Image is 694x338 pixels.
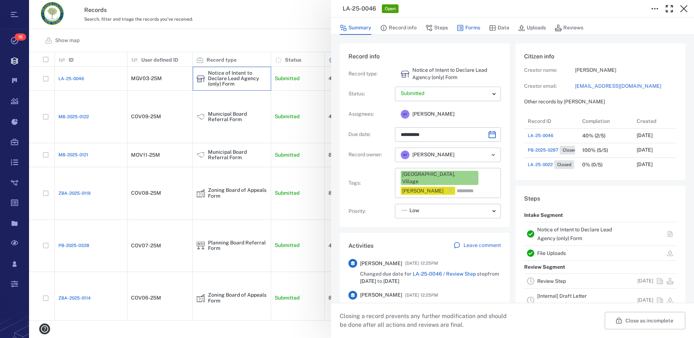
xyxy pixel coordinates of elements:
[528,111,551,131] div: Record ID
[662,1,677,16] button: Toggle Fullscreen
[340,312,513,329] p: Closing a record prevents any further modification and should be done after all actions and revie...
[528,161,553,168] span: LA-25-0022
[348,90,392,98] p: Status :
[360,271,501,285] span: Changed due date for step from to
[575,67,677,74] p: [PERSON_NAME]
[348,242,373,250] h6: Activities
[453,242,501,250] a: Leave comment
[348,131,392,138] p: Due date :
[457,21,480,35] button: Forms
[524,98,677,106] p: Other records by [PERSON_NAME]
[412,151,454,158] span: [PERSON_NAME]
[605,312,685,329] button: Close as incomplete
[425,21,448,35] button: Steps
[524,194,677,203] h6: Steps
[515,44,685,186] div: Citizen infoCreator name:[PERSON_NAME]Creator email:[EMAIL_ADDRESS][DOMAIN_NAME]Other records by ...
[637,132,653,139] p: [DATE]
[360,260,402,267] span: [PERSON_NAME]
[409,207,419,214] span: Low
[383,278,399,284] span: [DATE]
[15,33,26,41] span: 16
[524,209,563,222] p: Intake Segment
[340,21,371,35] button: Summary
[524,114,579,128] div: Record ID
[648,1,662,16] button: Toggle to Edit Boxes
[360,292,402,299] span: [PERSON_NAME]
[637,277,653,285] p: [DATE]
[537,227,612,241] a: Notice of Intent to Declare Lead Agency (only) Form
[524,261,565,274] p: Review Segment
[16,5,31,12] span: Help
[528,132,554,139] a: LA-25-0046
[489,21,509,35] button: Data
[405,259,438,268] span: [DATE] 12:25PM
[348,52,501,61] h6: Record info
[518,21,546,35] button: Uploads
[582,148,608,153] div: 100% (5/5)
[637,111,656,131] div: Created
[360,278,376,284] span: [DATE]
[485,127,499,142] button: Choose date, selected date is Oct 4, 2025
[528,146,580,154] a: PB-2025-0287Closed
[537,250,566,256] a: File Uploads
[537,278,566,284] a: Review Step
[348,111,392,118] p: Assignees :
[348,151,392,158] p: Record owner :
[405,291,438,300] span: [DATE] 12:25PM
[637,297,653,304] p: [DATE]
[575,83,677,90] a: [EMAIL_ADDRESS][DOMAIN_NAME]
[561,147,578,153] span: Closed
[556,162,573,168] span: Closed
[488,150,498,160] button: Open
[402,187,444,195] div: [PERSON_NAME]
[343,4,376,13] h3: LA-25-0046
[637,161,653,168] p: [DATE]
[380,21,417,35] button: Record info
[633,114,687,128] div: Created
[464,242,501,249] p: Leave comment
[555,21,583,35] button: Reviews
[401,90,489,97] p: Submitted
[401,151,409,159] div: M T
[413,271,476,277] a: LA-25-0046 / Review Step
[348,70,392,78] p: Record type :
[582,162,603,168] div: 0% (0/5)
[637,147,653,154] p: [DATE]
[524,67,575,74] p: Creator name:
[582,133,605,139] div: 40% (2/5)
[412,67,501,81] p: Notice of Intent to Declare Lead Agency (only) Form
[340,44,510,233] div: Record infoRecord type:Notice of Intent to Declare Lead Agency (only) FormStatus:Assignees:MT[PER...
[402,171,467,185] div: [GEOGRAPHIC_DATA], Village
[677,1,691,16] button: Close
[412,111,454,118] span: [PERSON_NAME]
[528,160,574,169] a: LA-25-0022Closed
[360,302,462,310] span: Assigned step to
[348,208,392,215] p: Priority :
[579,114,633,128] div: Completion
[348,180,392,187] p: Tags :
[528,147,558,153] span: PB-2025-0287
[524,52,677,61] h6: Citizen info
[537,293,605,308] a: [Internal] Draft Letter Recommendation For Review
[401,110,409,119] div: M T
[582,111,610,131] div: Completion
[383,6,397,12] span: Open
[401,70,409,78] div: Notice of Intent to Declare Lead Agency (only) Form
[524,83,575,90] p: Creator email:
